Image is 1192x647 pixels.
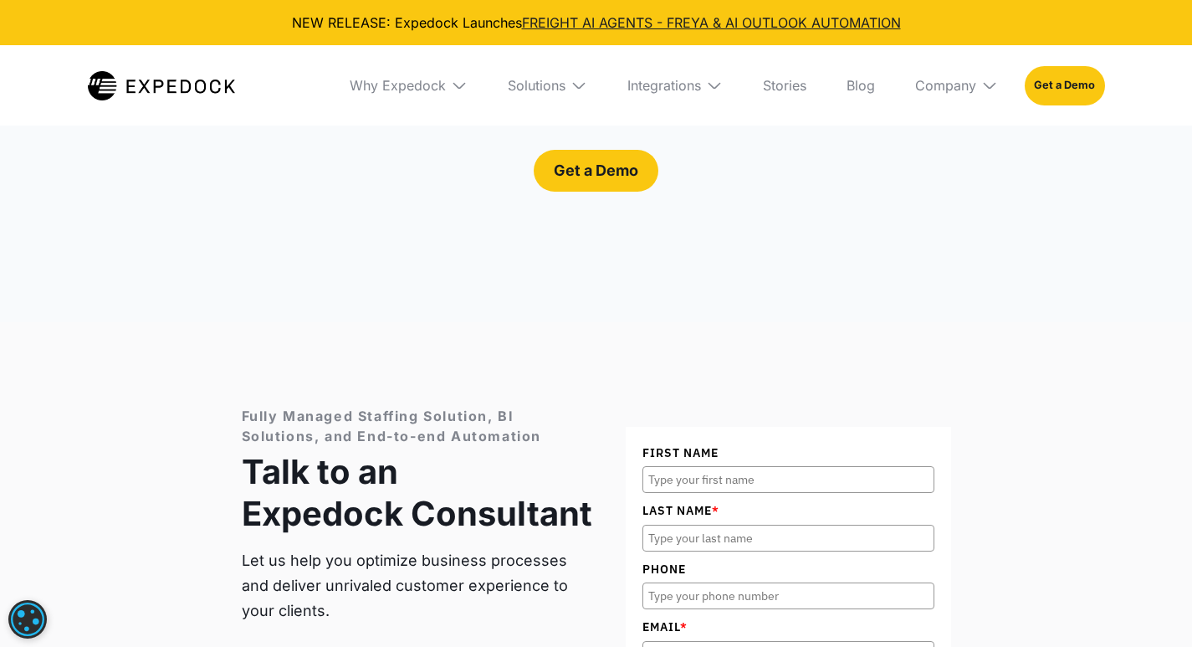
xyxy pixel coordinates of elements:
[642,583,934,609] input: Type your phone number
[494,45,601,126] div: Solutions
[508,77,565,94] div: Solutions
[902,45,1011,126] div: Company
[1025,66,1104,105] a: Get a Demo
[913,466,1192,647] iframe: Chat Widget
[350,77,446,94] div: Why Expedock
[522,14,901,31] a: FREIGHT AI AGENTS - FREYA & AI OUTLOOK AUTOMATION
[242,406,592,446] div: Fully Managed Staffing Solution, BI Solutions, and End-to-end Automation
[749,45,820,126] a: Stories
[242,451,592,535] h2: Talk to an Expedock Consultant
[242,548,592,624] p: Let us help you optimize business processes and deliver unrivaled customer experience to your cli...
[534,150,658,192] a: Get a Demo
[13,13,1179,32] div: NEW RELEASE: Expedock Launches
[642,525,934,552] input: Type your last name
[833,45,888,126] a: Blog
[627,77,701,94] div: Integrations
[642,560,934,578] label: Phone
[642,501,934,520] label: Last Name
[642,618,934,636] label: Email
[336,45,481,126] div: Why Expedock
[642,444,934,462] label: First Name
[915,77,976,94] div: Company
[642,466,934,493] input: Type your first name
[614,45,736,126] div: Integrations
